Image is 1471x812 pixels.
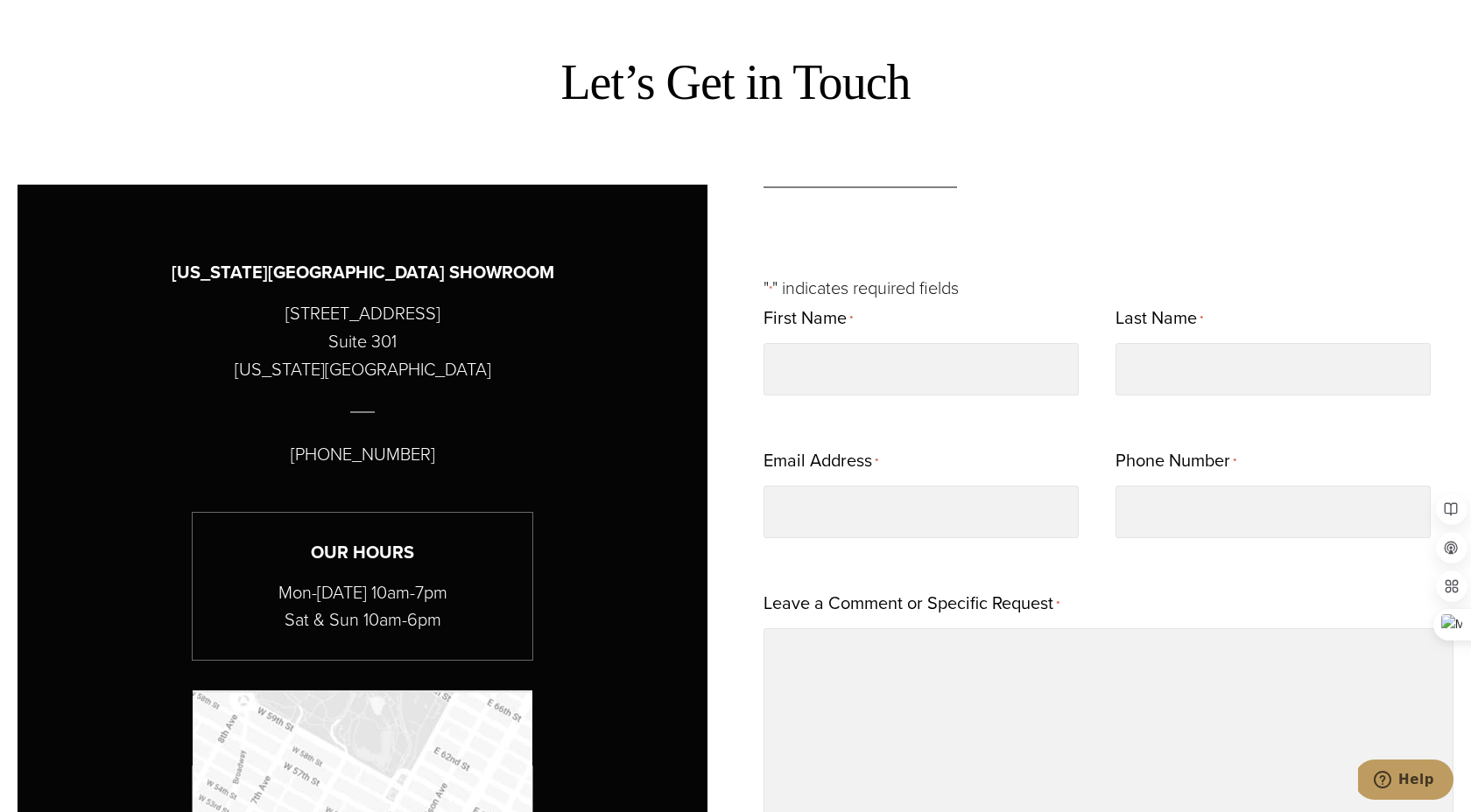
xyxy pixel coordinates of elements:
h3: [US_STATE][GEOGRAPHIC_DATA] SHOWROOM [172,259,554,286]
h2: Let’s Get in Touch [560,51,910,114]
label: Last Name [1116,302,1203,336]
label: Leave a Comment or Specific Request [764,587,1059,621]
iframe: Opens a widget where you can chat to one of our agents [1358,759,1453,803]
p: [STREET_ADDRESS] Suite 301 [US_STATE][GEOGRAPHIC_DATA] [235,299,491,383]
p: " " indicates required fields [764,274,1453,302]
p: Mon-[DATE] 10am-7pm Sat & Sun 10am-6pm [193,579,532,633]
label: First Name [764,302,853,336]
p: [PHONE_NUMBER] [291,440,435,468]
label: Phone Number [1116,444,1236,479]
h3: Our Hours [193,539,532,566]
label: Email Address [764,444,878,479]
